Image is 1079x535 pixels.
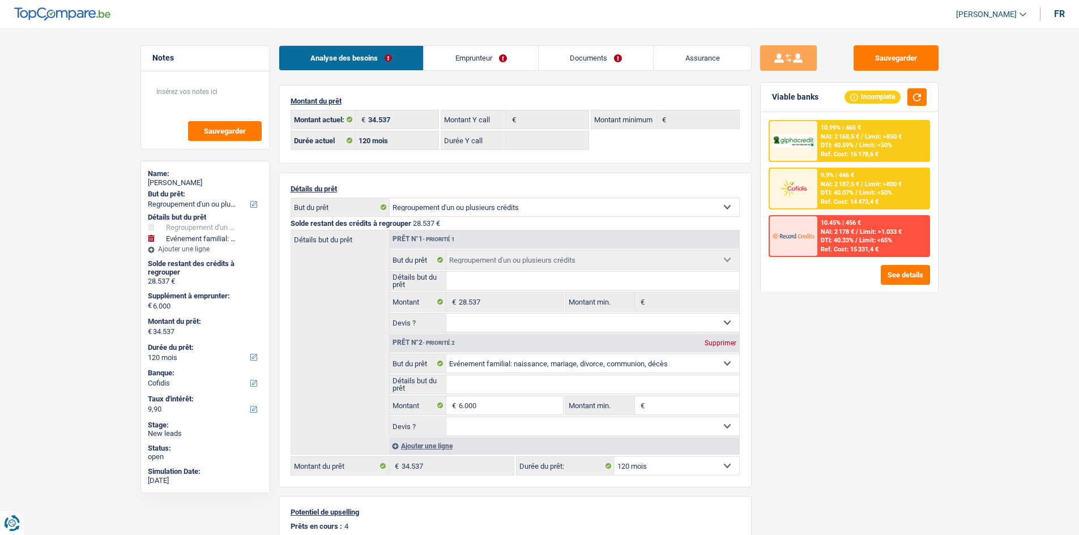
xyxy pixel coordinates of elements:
label: Durée actuel [291,131,356,149]
span: Sauvegarder [204,127,246,135]
button: Sauvegarder [188,121,262,141]
label: Détails but du prêt [291,230,389,243]
div: Simulation Date: [148,467,263,476]
label: Montant min. [566,293,635,311]
div: Stage: [148,421,263,430]
span: Limit: >800 € [865,181,902,188]
label: Durée du prêt: [517,457,615,475]
span: / [855,189,858,196]
div: Détails but du prêt [148,213,263,222]
span: € [446,396,459,414]
a: Assurance [654,46,751,70]
label: Taux d'intérêt: [148,395,261,404]
button: Sauvegarder [854,45,939,71]
label: Montant actuel: [291,110,356,129]
span: NAI: 2 168,5 € [821,133,859,140]
label: But du prêt [390,354,447,373]
div: 10.45% | 456 € [821,219,861,226]
img: AlphaCredit [773,135,814,148]
a: Documents [539,46,654,70]
label: Montant du prêt: [148,317,261,326]
span: DTI: 40.33% [821,237,854,244]
div: [PERSON_NAME] [148,178,263,187]
a: Emprunteur [424,46,538,70]
span: € [656,110,669,129]
span: NAI: 2 187,5 € [821,181,859,188]
span: € [148,327,152,336]
div: Name: [148,169,263,178]
span: NAI: 2 178 € [821,228,854,236]
label: Durée du prêt: [148,343,261,352]
div: Solde restant des crédits à regrouper [148,259,263,277]
span: / [856,228,858,236]
span: / [855,237,858,244]
label: Montant du prêt [291,457,389,475]
label: Devis ? [390,314,447,332]
label: Détails but du prêt [390,272,447,290]
div: Ajouter une ligne [389,438,739,454]
a: Analyse des besoins [279,46,424,70]
p: Détails du prêt [291,185,740,193]
span: Limit: <50% [859,142,892,149]
span: € [506,110,519,129]
label: Banque: [148,369,261,378]
label: Montant Y call [441,110,506,129]
div: Viable banks [772,92,818,102]
img: Cofidis [773,178,814,199]
div: Prêt n°1 [390,236,458,243]
span: Limit: <65% [859,237,892,244]
span: 28.537 € [413,219,440,228]
div: Ref. Cost: 15 331,4 € [821,246,878,253]
div: open [148,452,263,461]
span: / [861,133,863,140]
span: - Priorité 1 [423,236,455,242]
label: But du prêt [291,198,390,216]
p: Prêts en cours : [291,522,342,530]
span: DTI: 40.59% [821,142,854,149]
span: € [446,293,459,311]
span: Limit: <50% [859,189,892,196]
p: 4 [344,522,348,530]
div: 9.9% | 446 € [821,172,854,179]
button: See details [881,265,930,285]
label: But du prêt [390,251,447,269]
span: € [635,293,647,311]
div: [DATE] [148,476,263,485]
p: Montant du prêt [291,97,740,105]
span: € [635,396,647,414]
div: Supprimer [702,340,739,346]
label: Détails but du prêt [390,375,447,393]
label: Durée Y call [441,131,506,149]
label: Supplément à emprunter: [148,292,261,301]
div: fr [1054,8,1065,19]
p: Potentiel de upselling [291,508,740,516]
span: Limit: >1.033 € [860,228,902,236]
span: DTI: 40.07% [821,189,854,196]
div: 28.537 € [148,277,263,286]
div: 10.99% | 465 € [821,124,861,131]
label: But du prêt: [148,190,261,199]
span: € [356,110,368,129]
div: Ref. Cost: 16 178,6 € [821,151,878,158]
span: / [861,181,863,188]
div: Ref. Cost: 14 473,4 € [821,198,878,206]
span: Solde restant des crédits à regrouper [291,219,411,228]
a: [PERSON_NAME] [947,5,1026,24]
label: Devis ? [390,417,447,435]
img: TopCompare Logo [14,7,110,21]
div: New leads [148,429,263,438]
label: Montant [390,396,447,414]
img: Record Credits [773,225,814,246]
label: Montant minimum [591,110,656,129]
span: [PERSON_NAME] [956,10,1017,19]
div: Incomplete [845,91,901,103]
span: € [389,457,402,475]
span: € [148,301,152,310]
div: Prêt n°2 [390,339,458,346]
span: / [855,142,858,149]
label: Montant min. [566,396,635,414]
span: Limit: >850 € [865,133,902,140]
span: - Priorité 2 [423,340,455,346]
label: Montant [390,293,447,311]
h5: Notes [152,53,258,63]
